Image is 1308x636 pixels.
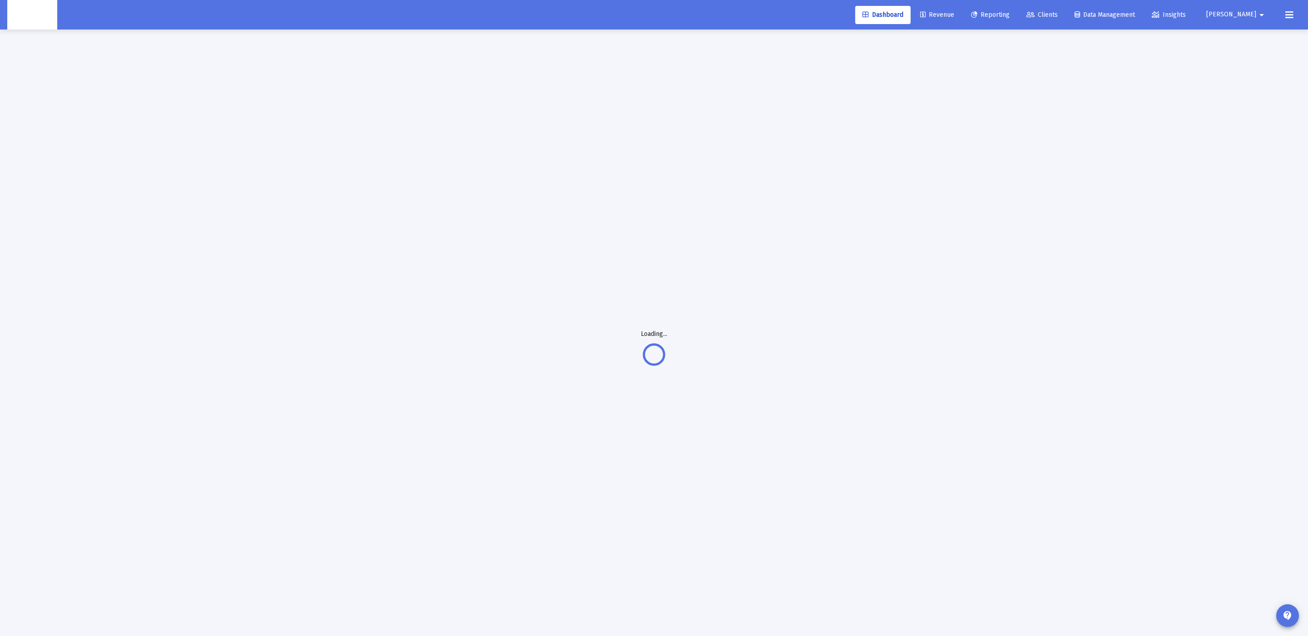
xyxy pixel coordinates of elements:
[920,11,954,19] span: Revenue
[1206,11,1256,19] span: [PERSON_NAME]
[1019,6,1065,24] a: Clients
[1067,6,1142,24] a: Data Management
[1152,11,1186,19] span: Insights
[1026,11,1058,19] span: Clients
[855,6,911,24] a: Dashboard
[14,6,50,24] img: Dashboard
[913,6,961,24] a: Revenue
[1195,5,1278,24] button: [PERSON_NAME]
[1256,6,1267,24] mat-icon: arrow_drop_down
[862,11,903,19] span: Dashboard
[971,11,1010,19] span: Reporting
[1282,610,1293,621] mat-icon: contact_support
[1144,6,1193,24] a: Insights
[1075,11,1135,19] span: Data Management
[964,6,1017,24] a: Reporting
